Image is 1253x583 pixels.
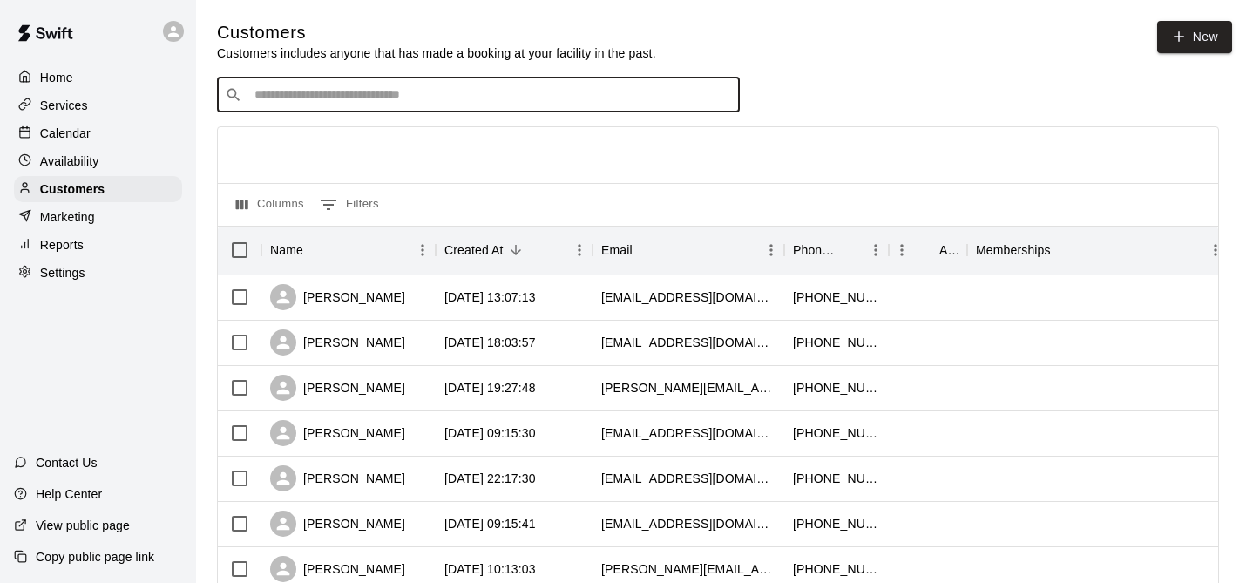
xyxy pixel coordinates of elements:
[1157,21,1232,53] a: New
[40,153,99,170] p: Availability
[270,511,405,537] div: [PERSON_NAME]
[270,375,405,401] div: [PERSON_NAME]
[14,148,182,174] a: Availability
[410,237,436,263] button: Menu
[14,120,182,146] a: Calendar
[444,226,504,275] div: Created At
[261,226,436,275] div: Name
[14,64,182,91] a: Home
[976,226,1051,275] div: Memberships
[793,379,880,397] div: +19198861595
[601,379,776,397] div: spencer.f.brown@gmail.com
[444,379,536,397] div: 2025-09-04 19:27:48
[40,264,85,281] p: Settings
[14,176,182,202] a: Customers
[270,420,405,446] div: [PERSON_NAME]
[303,238,328,262] button: Sort
[601,288,776,306] div: hermosilloraquel@gmail.com
[633,238,657,262] button: Sort
[444,515,536,532] div: 2025-06-22 09:15:41
[40,208,95,226] p: Marketing
[217,78,740,112] div: Search customers by name or email
[14,92,182,119] a: Services
[784,226,889,275] div: Phone Number
[36,485,102,503] p: Help Center
[444,470,536,487] div: 2025-07-28 22:17:30
[232,191,308,219] button: Select columns
[601,560,776,578] div: bolling.susan@gmail.com
[36,454,98,471] p: Contact Us
[217,44,656,62] p: Customers includes anyone that has made a booking at your facility in the past.
[14,260,182,286] a: Settings
[967,226,1229,275] div: Memberships
[601,470,776,487] div: katykrombach@yahoo.com
[793,470,880,487] div: +19192003087
[793,560,880,578] div: +14344801345
[889,226,967,275] div: Age
[504,238,528,262] button: Sort
[436,226,593,275] div: Created At
[40,125,91,142] p: Calendar
[315,191,383,219] button: Show filters
[270,556,405,582] div: [PERSON_NAME]
[36,517,130,534] p: View public page
[40,236,84,254] p: Reports
[793,515,880,532] div: +18134312974
[444,560,536,578] div: 2025-06-19 10:13:03
[40,97,88,114] p: Services
[593,226,784,275] div: Email
[889,237,915,263] button: Menu
[939,226,958,275] div: Age
[270,226,303,275] div: Name
[1202,237,1229,263] button: Menu
[863,237,889,263] button: Menu
[444,424,536,442] div: 2025-08-15 09:15:30
[14,204,182,230] a: Marketing
[270,465,405,491] div: [PERSON_NAME]
[838,238,863,262] button: Sort
[601,334,776,351] div: allansommer@gmail.com
[758,237,784,263] button: Menu
[270,329,405,356] div: [PERSON_NAME]
[793,288,880,306] div: +19192008561
[601,424,776,442] div: case112@gmail.com
[601,515,776,532] div: theamymillertampa@gmail.com
[915,238,939,262] button: Sort
[793,226,838,275] div: Phone Number
[40,69,73,86] p: Home
[793,424,880,442] div: +13367404094
[444,288,536,306] div: 2025-09-14 13:07:13
[40,180,105,198] p: Customers
[444,334,536,351] div: 2025-09-10 18:03:57
[566,237,593,263] button: Menu
[217,21,656,44] h5: Customers
[601,226,633,275] div: Email
[793,334,880,351] div: +19198246321
[270,284,405,310] div: [PERSON_NAME]
[36,548,154,566] p: Copy public page link
[14,232,182,258] a: Reports
[1051,238,1075,262] button: Sort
